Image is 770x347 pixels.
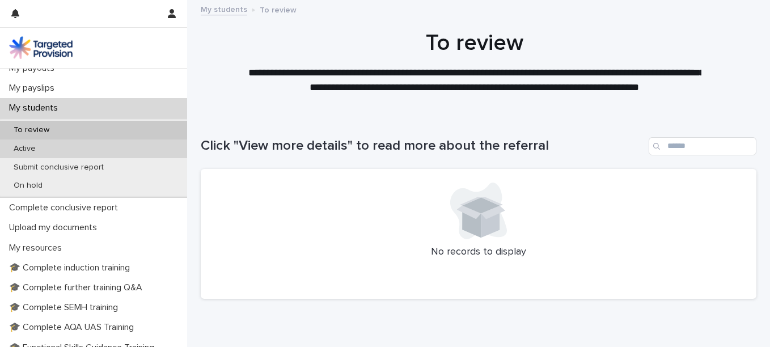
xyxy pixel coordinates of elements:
[9,36,73,59] img: M5nRWzHhSzIhMunXDL62
[201,138,644,154] h1: Click "View more details" to read more about the referral
[5,202,127,213] p: Complete conclusive report
[5,181,52,191] p: On hold
[5,243,71,253] p: My resources
[5,322,143,333] p: 🎓 Complete AQA UAS Training
[201,2,247,15] a: My students
[260,3,297,15] p: To review
[5,103,67,113] p: My students
[5,222,106,233] p: Upload my documents
[649,137,756,155] input: Search
[5,144,45,154] p: Active
[5,263,139,273] p: 🎓 Complete induction training
[198,29,750,57] h1: To review
[5,83,64,94] p: My payslips
[5,282,151,293] p: 🎓 Complete further training Q&A
[5,63,64,74] p: My payouts
[5,302,127,313] p: 🎓 Complete SEMH training
[5,125,58,135] p: To review
[214,246,743,259] p: No records to display
[5,163,113,172] p: Submit conclusive report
